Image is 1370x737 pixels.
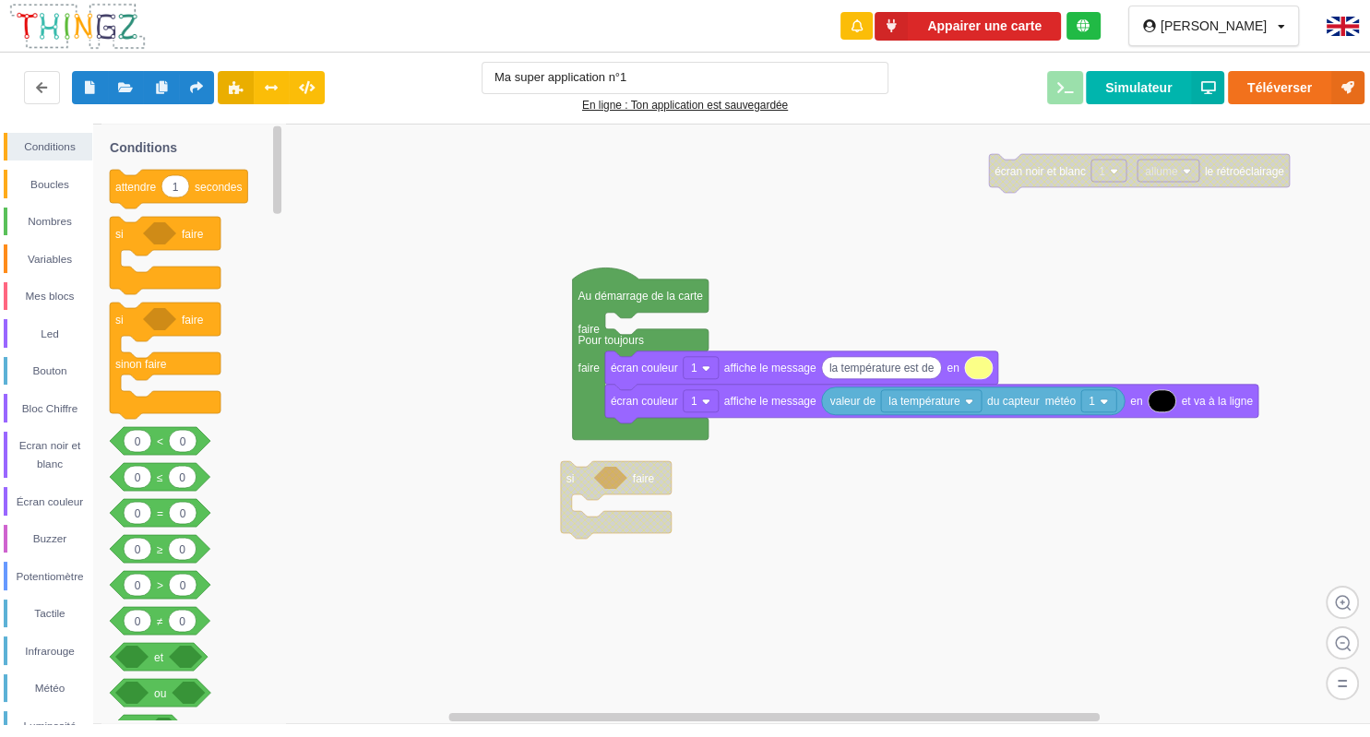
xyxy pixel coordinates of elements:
[987,395,1040,408] text: du capteur
[110,140,177,155] text: Conditions
[7,717,92,735] div: Luminosité
[7,679,92,697] div: Météo
[611,362,678,374] text: écran couleur
[7,399,92,418] div: Bloc Chiffre
[724,395,816,408] text: affiche le message
[482,96,888,114] div: En ligne : Ton application est sauvegardée
[157,615,163,628] text: ≠
[7,287,92,305] div: Mes blocs
[1130,395,1142,408] text: en
[115,314,124,327] text: si
[7,362,92,380] div: Bouton
[566,472,575,485] text: si
[135,543,141,556] text: 0
[1161,19,1267,32] div: [PERSON_NAME]
[1205,165,1284,178] text: le rétroéclairage
[691,395,697,408] text: 1
[135,507,141,520] text: 0
[888,395,960,408] text: la température
[1086,71,1224,104] button: Simulateur
[154,651,164,664] text: et
[691,362,697,374] text: 1
[578,323,601,336] text: faire
[157,471,163,484] text: ≤
[7,325,92,343] div: Led
[182,228,204,241] text: faire
[1089,395,1095,408] text: 1
[157,543,163,556] text: ≥
[135,579,141,592] text: 0
[7,567,92,586] div: Potentiomètre
[135,615,141,628] text: 0
[7,493,92,511] div: Écran couleur
[875,12,1061,41] button: Appairer une carte
[7,212,92,231] div: Nombres
[179,615,185,628] text: 0
[135,471,141,484] text: 0
[180,507,186,520] text: 0
[1099,165,1105,178] text: 1
[7,137,92,156] div: Conditions
[611,395,678,408] text: écran couleur
[182,314,204,327] text: faire
[115,228,124,241] text: si
[157,435,163,448] text: <
[1181,395,1253,408] text: et va à la ligne
[578,334,643,347] text: Pour toujours
[115,181,156,194] text: attendre
[135,435,141,448] text: 0
[724,362,816,374] text: affiche le message
[1228,71,1364,104] button: Téléverser
[179,471,185,484] text: 0
[7,175,92,194] div: Boucles
[578,362,601,374] text: faire
[115,358,167,371] text: sinon faire
[173,181,179,194] text: 1
[1327,17,1359,36] img: gb.png
[830,395,876,408] text: valeur de
[7,250,92,268] div: Variables
[157,507,163,520] text: =
[1045,395,1077,408] text: météo
[7,529,92,548] div: Buzzer
[154,687,166,700] text: ou
[157,579,163,592] text: >
[180,579,186,592] text: 0
[180,435,186,448] text: 0
[829,362,935,374] text: la température est de
[195,181,242,194] text: secondes
[7,604,92,623] div: Tactile
[7,436,92,473] div: Ecran noir et blanc
[1066,12,1101,40] div: Tu es connecté au serveur de création de Thingz
[947,362,959,374] text: en
[179,543,185,556] text: 0
[578,290,703,303] text: Au démarrage de la carte
[1145,165,1178,178] text: allume
[7,642,92,660] div: Infrarouge
[8,2,147,51] img: thingz_logo.png
[633,472,655,485] text: faire
[995,165,1086,178] text: écran noir et blanc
